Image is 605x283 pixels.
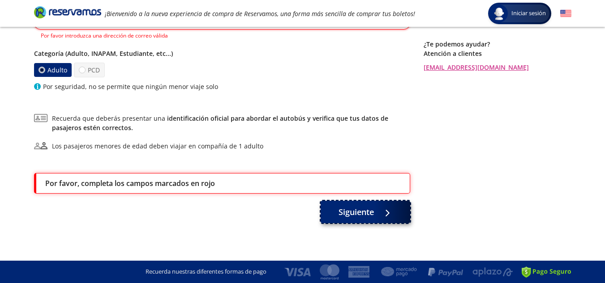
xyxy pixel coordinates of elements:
[339,206,374,218] span: Siguiente
[424,39,571,49] p: ¿Te podemos ayudar?
[74,63,105,77] label: PCD
[321,201,410,223] button: Siguiente
[43,82,218,91] p: Por seguridad, no se permite que ningún menor viaje solo
[52,141,263,151] div: Los pasajeros menores de edad deben viajar en compañía de 1 adulto
[34,49,410,58] p: Categoría (Adulto, INAPAM, Estudiante, etc...)
[52,114,388,132] a: identificación oficial para abordar el autobús y verifica que tus datos de pasajeros estén correc...
[45,178,215,189] p: Por favor, completa los campos marcados en rojo
[424,63,571,72] a: [EMAIL_ADDRESS][DOMAIN_NAME]
[34,5,101,19] i: Brand Logo
[146,267,266,276] p: Recuerda nuestras diferentes formas de pago
[41,32,410,40] p: Por favor introduzca una dirección de correo válida
[34,63,71,77] label: Adulto
[34,5,101,21] a: Brand Logo
[424,49,571,58] p: Atención a clientes
[560,8,571,19] button: English
[508,9,549,18] span: Iniciar sesión
[52,114,410,132] span: Recuerda que deberás presentar una
[105,9,415,18] em: ¡Bienvenido a la nueva experiencia de compra de Reservamos, una forma más sencilla de comprar tus...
